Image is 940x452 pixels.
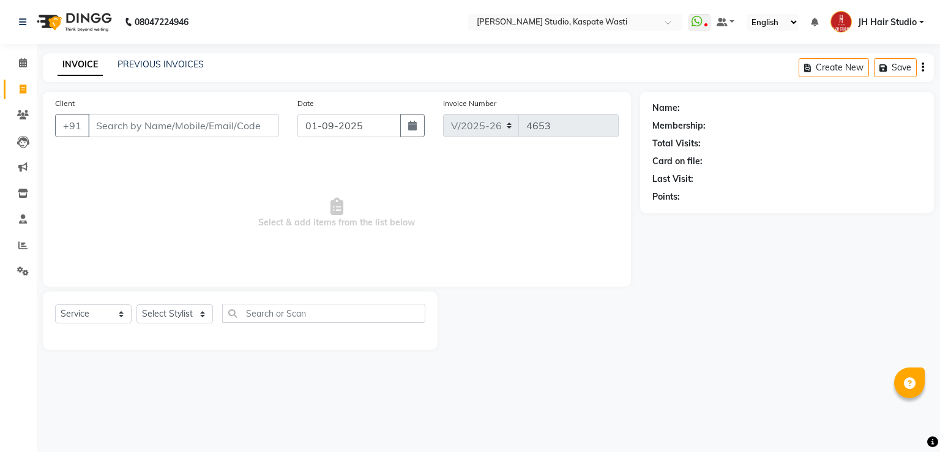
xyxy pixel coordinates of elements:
[443,98,496,109] label: Invoice Number
[88,114,279,137] input: Search by Name/Mobile/Email/Code
[858,16,917,29] span: JH Hair Studio
[55,98,75,109] label: Client
[31,5,115,39] img: logo
[874,58,917,77] button: Save
[652,102,680,115] div: Name:
[652,119,706,132] div: Membership:
[135,5,188,39] b: 08047224946
[652,190,680,203] div: Points:
[222,304,425,323] input: Search or Scan
[652,173,693,186] div: Last Visit:
[652,155,703,168] div: Card on file:
[889,403,928,440] iframe: chat widget
[652,137,701,150] div: Total Visits:
[117,59,204,70] a: PREVIOUS INVOICES
[799,58,869,77] button: Create New
[830,11,852,32] img: JH Hair Studio
[55,114,89,137] button: +91
[55,152,619,274] span: Select & add items from the list below
[58,54,103,76] a: INVOICE
[297,98,314,109] label: Date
